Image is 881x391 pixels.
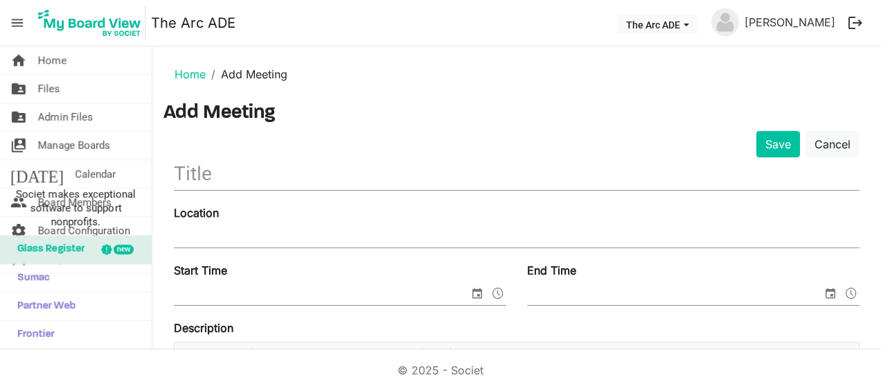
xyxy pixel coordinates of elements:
div: Formats [255,342,328,372]
label: End Time [527,262,576,279]
div: Insert Link [425,342,448,372]
div: Underline [226,342,250,372]
a: © 2025 - Societ [398,363,483,377]
span: Manage Boards [38,132,110,159]
span: home [10,46,27,74]
span: switch_account [10,132,27,159]
label: Location [174,205,219,221]
a: My Board View Logo [34,6,151,40]
span: menu [4,10,30,36]
img: no-profile-picture.svg [711,8,739,36]
span: Calendar [75,160,116,188]
img: My Board View Logo [34,6,145,40]
a: Home [175,67,206,81]
div: Alignments [328,342,373,372]
a: The Arc ADE [151,9,235,37]
span: folder_shared [10,75,27,103]
span: Home [38,46,66,74]
button: Save [756,131,800,157]
span: Frontier [10,321,55,349]
span: [DATE] [10,160,64,188]
span: folder_shared [10,103,27,131]
a: [PERSON_NAME] [739,8,841,36]
div: Numbered List [373,342,396,372]
div: Bulleted List [396,342,420,372]
span: Admin Files [38,103,93,131]
span: Files [38,75,60,103]
h3: Add Meeting [163,102,870,125]
span: select [469,284,486,302]
label: Start Time [174,262,227,279]
span: Partner Web [10,293,75,320]
button: The Arc ADE dropdownbutton [617,15,698,34]
span: Sumac [10,264,50,292]
span: Glass Register [10,236,84,263]
div: new [114,245,134,254]
a: Cancel [806,131,860,157]
li: Add Meeting [206,66,287,82]
div: Italic [203,342,226,372]
span: Societ makes exceptional software to support nonprofits. [6,187,145,229]
button: logout [841,8,870,37]
label: Description [174,320,233,336]
span: select [822,284,839,302]
input: Title [174,157,860,190]
div: Bold [179,342,203,372]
